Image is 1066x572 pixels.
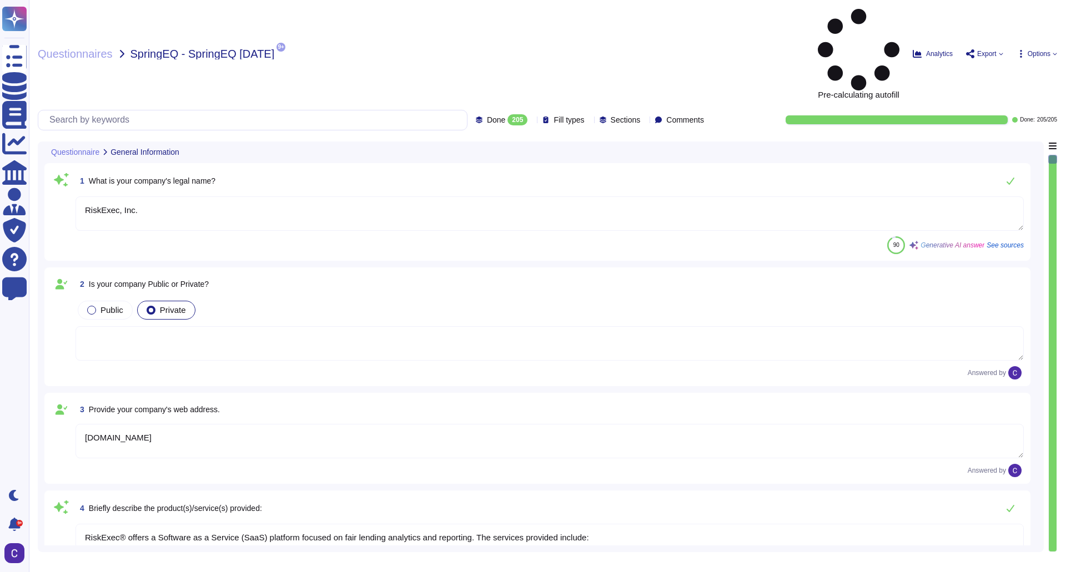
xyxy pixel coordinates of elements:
[1037,117,1057,123] span: 205 / 205
[276,43,285,52] span: 9+
[913,49,953,58] button: Analytics
[818,9,899,99] span: Pre-calculating autofill
[76,424,1024,458] textarea: [DOMAIN_NAME]
[893,242,899,248] span: 90
[921,242,984,249] span: Generative AI answer
[51,148,99,156] span: Questionnaire
[76,406,84,413] span: 3
[160,305,186,315] span: Private
[44,110,467,130] input: Search by keywords
[487,116,505,124] span: Done
[987,242,1024,249] span: See sources
[76,196,1024,231] textarea: RiskExec, Inc.
[611,116,641,124] span: Sections
[89,280,209,288] span: Is your company Public or Private?
[89,176,215,185] span: What is your company's legal name?
[554,116,584,124] span: Fill types
[968,369,1006,376] span: Answered by
[507,114,527,125] div: 205
[666,116,704,124] span: Comments
[1028,50,1050,57] span: Options
[926,50,953,57] span: Analytics
[4,543,24,563] img: user
[1020,117,1035,123] span: Done:
[2,541,32,565] button: user
[968,467,1006,474] span: Answered by
[76,177,84,185] span: 1
[76,280,84,288] span: 2
[76,504,84,512] span: 4
[89,405,220,414] span: Provide your company's web address.
[89,504,262,513] span: Briefly describe the product(s)/service(s) provided:
[977,50,997,57] span: Export
[100,305,123,315] span: Public
[130,48,275,59] span: SpringEQ - SpringEQ [DATE]
[16,520,23,527] div: 9+
[38,48,113,59] span: Questionnaires
[110,148,179,156] span: General Information
[1008,366,1022,379] img: user
[1008,464,1022,477] img: user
